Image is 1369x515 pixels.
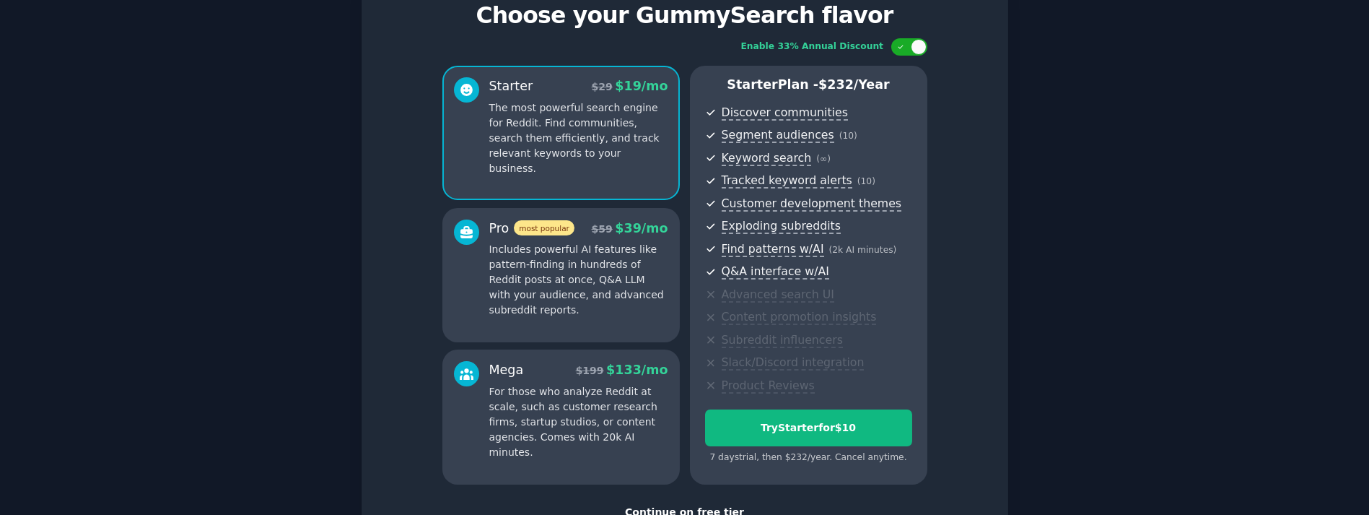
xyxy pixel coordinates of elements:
div: Starter [489,77,533,95]
span: Customer development themes [722,196,902,212]
span: $ 232 /year [818,77,889,92]
span: Q&A interface w/AI [722,264,829,280]
span: Discover communities [722,105,848,121]
span: $ 29 [592,81,613,92]
div: Try Starter for $10 [706,420,911,436]
span: $ 19 /mo [615,79,668,93]
p: The most powerful search engine for Reddit. Find communities, search them efficiently, and track ... [489,100,668,176]
span: Content promotion insights [722,310,877,325]
span: Tracked keyword alerts [722,173,852,189]
span: Slack/Discord integration [722,355,865,371]
div: Enable 33% Annual Discount [741,40,884,53]
span: Find patterns w/AI [722,242,824,257]
button: TryStarterfor$10 [705,410,912,446]
span: $ 39 /mo [615,221,668,235]
span: Subreddit influencers [722,333,843,348]
span: ( ∞ ) [816,154,831,164]
span: ( 2k AI minutes ) [829,245,897,255]
span: Segment audiences [722,128,834,143]
span: Product Reviews [722,378,815,394]
p: Choose your GummySearch flavor [377,3,993,28]
span: ( 10 ) [857,176,875,186]
div: Mega [489,361,524,379]
p: For those who analyze Reddit at scale, such as customer research firms, startup studios, or conte... [489,384,668,460]
span: Exploding subreddits [722,219,841,234]
p: Includes powerful AI features like pattern-finding in hundreds of Reddit posts at once, Q&A LLM w... [489,242,668,318]
span: most popular [514,220,574,235]
span: Keyword search [722,151,812,166]
div: 7 days trial, then $ 232 /year . Cancel anytime. [705,451,912,464]
p: Starter Plan - [705,76,912,94]
span: $ 199 [576,365,604,376]
span: ( 10 ) [839,131,857,141]
span: $ 59 [592,223,613,235]
span: $ 133 /mo [606,363,668,377]
span: Advanced search UI [722,287,834,303]
div: Pro [489,220,574,238]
